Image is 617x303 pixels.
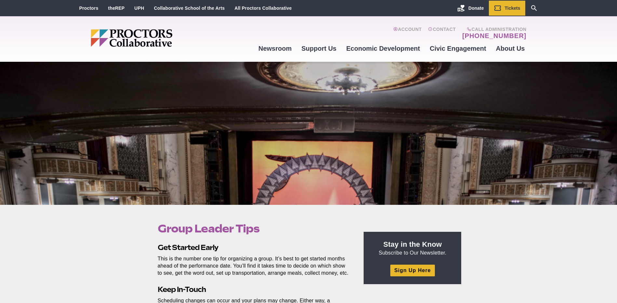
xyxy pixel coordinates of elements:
[158,255,349,277] p: This is the number one tip for organizing a group. It’s best to get started months ahead of the p...
[108,6,125,11] a: theREP
[79,6,99,11] a: Proctors
[342,40,425,57] a: Economic Development
[462,32,526,40] a: [PHONE_NUMBER]
[158,222,349,235] h1: Group Leader Tips
[154,6,225,11] a: Collaborative School of the Arts
[383,240,442,248] strong: Stay in the Know
[525,1,543,16] a: Search
[297,40,342,57] a: Support Us
[235,6,292,11] a: All Proctors Collaborative
[253,40,296,57] a: Newsroom
[489,1,525,16] a: Tickets
[452,1,489,16] a: Donate
[393,27,422,40] a: Account
[158,243,349,253] h2: Get Started Early
[371,240,453,257] p: Subscribe to Our Newsletter.
[491,40,530,57] a: About Us
[158,284,349,295] h2: Keep In-Touch
[505,6,520,11] span: Tickets
[425,40,491,57] a: Civic Engagement
[460,27,526,32] span: Call Administration
[428,27,456,40] a: Contact
[91,29,222,47] img: Proctors logo
[468,6,484,11] span: Donate
[390,265,435,276] a: Sign Up Here
[134,6,144,11] a: UPH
